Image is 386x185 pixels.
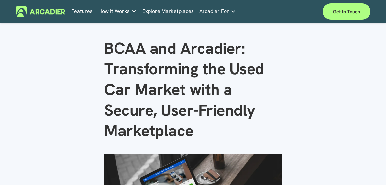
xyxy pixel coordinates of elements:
a: Features [71,6,93,16]
h1: BCAA and Arcadier: Transforming the Used Car Market with a Secure, User-Friendly Marketplace [104,38,282,141]
img: Arcadier [16,6,65,17]
a: folder dropdown [98,6,137,16]
a: folder dropdown [199,6,236,16]
a: Get in touch [323,3,370,20]
a: Explore Marketplaces [142,6,194,16]
span: How It Works [98,7,130,16]
span: Arcadier For [199,7,229,16]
